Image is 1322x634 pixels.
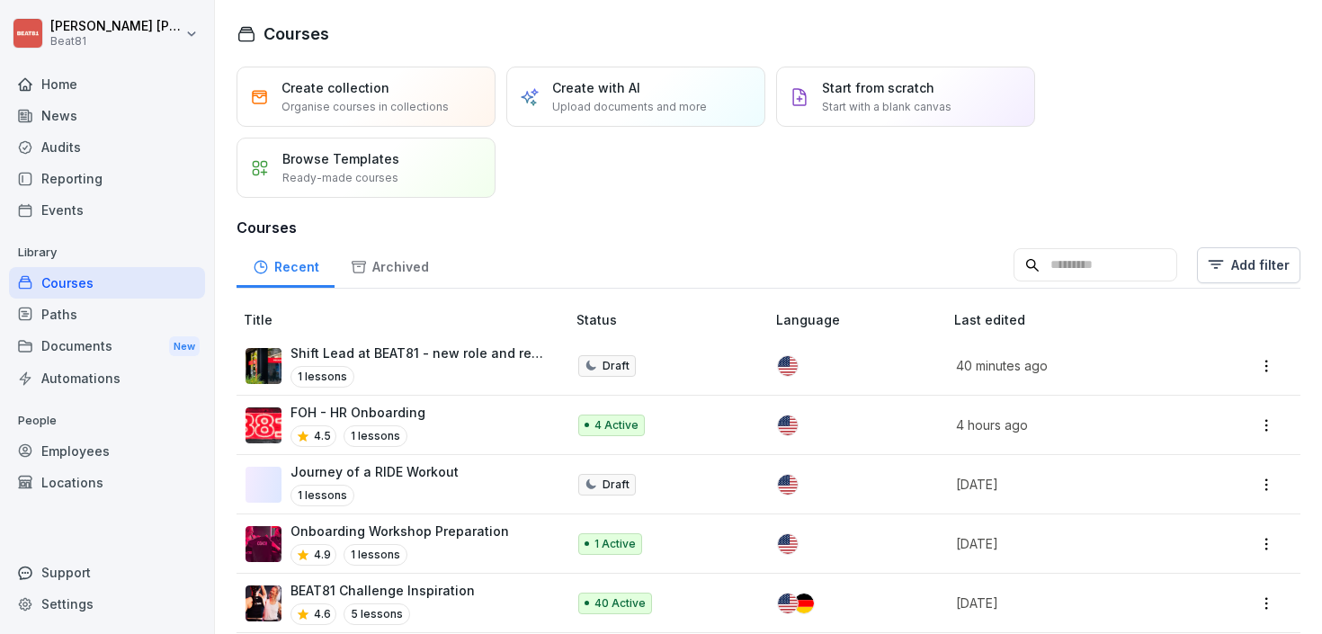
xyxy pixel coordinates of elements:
[822,99,951,115] p: Start with a blank canvas
[956,475,1190,494] p: [DATE]
[794,594,814,613] img: de.svg
[9,238,205,267] p: Library
[956,594,1190,612] p: [DATE]
[776,310,947,329] p: Language
[290,522,509,540] p: Onboarding Workshop Preparation
[956,534,1190,553] p: [DATE]
[246,407,281,443] img: qg0hno8tgii3v32qtm26wzmy.png
[264,22,329,46] h1: Courses
[50,19,182,34] p: [PERSON_NAME] [PERSON_NAME]
[246,526,281,562] img: ho20usilb1958hsj8ca7h6wm.png
[9,100,205,131] a: News
[594,417,639,433] p: 4 Active
[314,547,331,563] p: 4.9
[237,242,335,288] a: Recent
[344,603,410,625] p: 5 lessons
[9,588,205,620] a: Settings
[603,477,630,493] p: Draft
[778,475,798,495] img: us.svg
[9,467,205,498] a: Locations
[9,435,205,467] a: Employees
[9,194,205,226] a: Events
[290,581,475,600] p: BEAT81 Challenge Inspiration
[9,68,205,100] a: Home
[956,356,1190,375] p: 40 minutes ago
[281,78,389,97] p: Create collection
[594,536,636,552] p: 1 Active
[290,366,354,388] p: 1 lessons
[9,406,205,435] p: People
[552,99,707,115] p: Upload documents and more
[290,462,459,481] p: Journey of a RIDE Workout
[290,344,548,362] p: Shift Lead at BEAT81 - new role and responsibilities
[822,78,934,97] p: Start from scratch
[9,330,205,363] a: DocumentsNew
[281,99,449,115] p: Organise courses in collections
[603,358,630,374] p: Draft
[282,170,398,186] p: Ready-made courses
[335,242,444,288] a: Archived
[954,310,1211,329] p: Last edited
[314,428,331,444] p: 4.5
[50,35,182,48] p: Beat81
[778,594,798,613] img: us.svg
[9,299,205,330] a: Paths
[344,544,407,566] p: 1 lessons
[1197,247,1300,283] button: Add filter
[552,78,640,97] p: Create with AI
[169,336,200,357] div: New
[314,606,331,622] p: 4.6
[9,163,205,194] a: Reporting
[344,425,407,447] p: 1 lessons
[244,310,569,329] p: Title
[246,585,281,621] img: z9qsab734t8wudqjjzarpkdd.png
[290,403,425,422] p: FOH - HR Onboarding
[778,415,798,435] img: us.svg
[778,534,798,554] img: us.svg
[246,348,281,384] img: tmi8yio0vtf3hr8036ahoogz.png
[956,415,1190,434] p: 4 hours ago
[778,356,798,376] img: us.svg
[237,217,1300,238] h3: Courses
[282,149,399,168] p: Browse Templates
[9,131,205,163] a: Audits
[594,595,646,612] p: 40 Active
[290,485,354,506] p: 1 lessons
[9,330,205,363] div: Documents
[576,310,770,329] p: Status
[9,557,205,588] div: Support
[9,362,205,394] a: Automations
[9,267,205,299] a: Courses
